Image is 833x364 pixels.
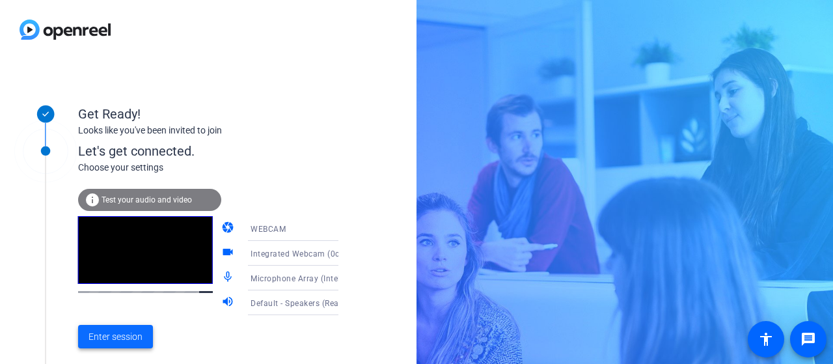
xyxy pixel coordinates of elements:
span: Enter session [89,330,143,344]
button: Enter session [78,325,153,348]
div: Get Ready! [78,104,338,124]
div: Looks like you've been invited to join [78,124,338,137]
span: Integrated Webcam (0c45:6730) [251,248,374,259]
mat-icon: info [85,192,100,208]
mat-icon: mic_none [221,270,237,286]
span: Default - Speakers (Realtek(R) Audio) [251,298,391,308]
mat-icon: accessibility [758,331,774,347]
div: Choose your settings [78,161,365,175]
mat-icon: camera [221,221,237,236]
span: Test your audio and video [102,195,192,204]
div: Let's get connected. [78,141,365,161]
mat-icon: videocam [221,245,237,261]
mat-icon: message [800,331,816,347]
mat-icon: volume_up [221,295,237,311]
span: WEBCAM [251,225,286,234]
span: Microphone Array (Intel® Smart Sound Technology for Digital Microphones) [251,273,539,283]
